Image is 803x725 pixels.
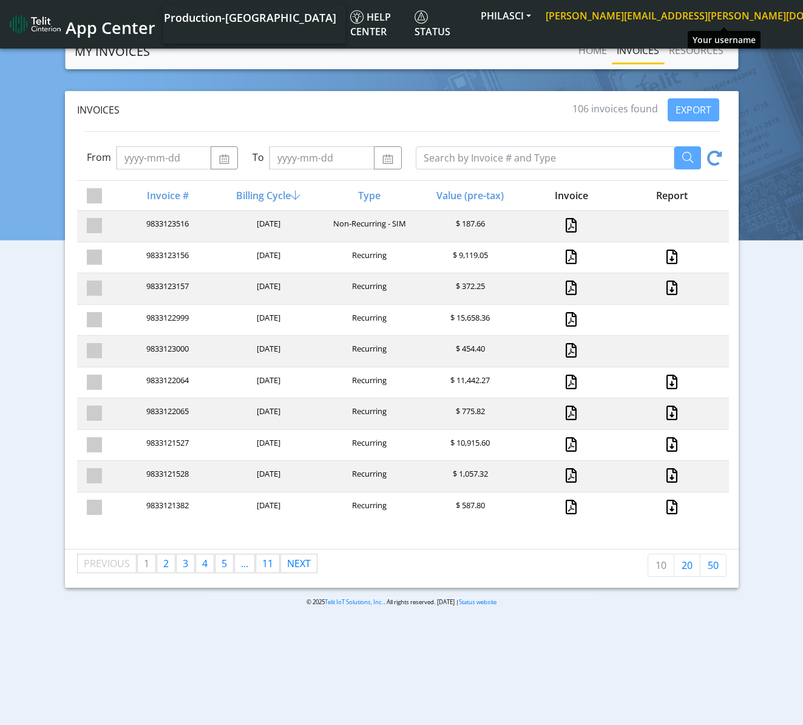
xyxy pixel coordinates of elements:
[217,437,317,454] div: [DATE]
[217,218,317,234] div: [DATE]
[262,557,273,570] span: 11
[419,500,520,516] div: $ 587.80
[318,375,419,391] div: Recurring
[419,188,520,203] div: Value (pre-tax)
[419,375,520,391] div: $ 11,442.27
[318,312,419,328] div: Recurring
[473,5,538,27] button: PHILASCI
[116,500,217,516] div: 9833121382
[84,557,130,570] span: Previous
[520,188,620,203] div: Invoice
[77,554,318,573] ul: Pagination
[325,598,384,606] a: Telit IoT Solutions, Inc.
[410,5,473,44] a: Status
[66,16,155,39] span: App Center
[345,5,410,44] a: Help center
[668,98,719,121] button: EXPORT
[415,10,428,24] img: status.svg
[419,281,520,297] div: $ 372.25
[419,468,520,485] div: $ 1,057.32
[419,343,520,359] div: $ 454.40
[163,5,336,29] a: Your current platform instance
[459,598,496,606] a: Status website
[77,103,120,117] span: Invoices
[217,281,317,297] div: [DATE]
[318,343,419,359] div: Recurring
[116,312,217,328] div: 9833122999
[163,557,169,570] span: 2
[219,154,230,164] img: calendar.svg
[252,150,264,165] label: To
[116,218,217,234] div: 9833123516
[350,10,391,38] span: Help center
[144,557,149,570] span: 1
[318,281,419,297] div: Recurring
[217,343,317,359] div: [DATE]
[419,312,520,328] div: $ 15,658.36
[688,31,761,49] div: Your username
[10,15,61,34] img: logo-telit-cinterion-gw-new.png
[674,554,700,577] a: 20
[116,281,217,297] div: 9833123157
[217,406,317,422] div: [DATE]
[202,557,208,570] span: 4
[116,250,217,266] div: 9833123156
[217,375,317,391] div: [DATE]
[350,10,364,24] img: knowledge.svg
[318,500,419,516] div: Recurring
[318,218,419,234] div: Non-Recurring - SIM
[620,188,721,203] div: Report
[318,468,419,485] div: Recurring
[281,554,317,573] a: Next page
[419,218,520,234] div: $ 187.66
[382,154,393,164] img: calendar.svg
[415,10,450,38] span: Status
[318,188,419,203] div: Type
[116,188,217,203] div: Invoice #
[217,468,317,485] div: [DATE]
[574,38,612,63] a: Home
[217,188,317,203] div: Billing Cycle
[116,406,217,422] div: 9833122065
[183,557,188,570] span: 3
[217,312,317,328] div: [DATE]
[10,12,154,38] a: App Center
[217,500,317,516] div: [DATE]
[222,557,227,570] span: 5
[210,597,594,607] p: © 2025 . All rights reserved. [DATE] |
[419,406,520,422] div: $ 775.82
[419,250,520,266] div: $ 9,119.05
[269,146,374,169] input: yyyy-mm-dd
[419,437,520,454] div: $ 10,915.60
[164,10,336,25] span: Production-[GEOGRAPHIC_DATA]
[318,250,419,266] div: Recurring
[75,39,150,64] a: MY INVOICES
[700,554,727,577] a: 50
[612,38,664,63] a: INVOICES
[116,343,217,359] div: 9833123000
[318,406,419,422] div: Recurring
[116,375,217,391] div: 9833122064
[116,437,217,454] div: 9833121527
[416,146,674,169] input: Search by Invoice # and Type
[217,250,317,266] div: [DATE]
[116,146,211,169] input: yyyy-mm-dd
[318,437,419,454] div: Recurring
[87,150,111,165] label: From
[241,557,248,570] span: ...
[572,102,658,115] span: 106 invoices found
[116,468,217,485] div: 9833121528
[664,38,728,63] a: RESOURCES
